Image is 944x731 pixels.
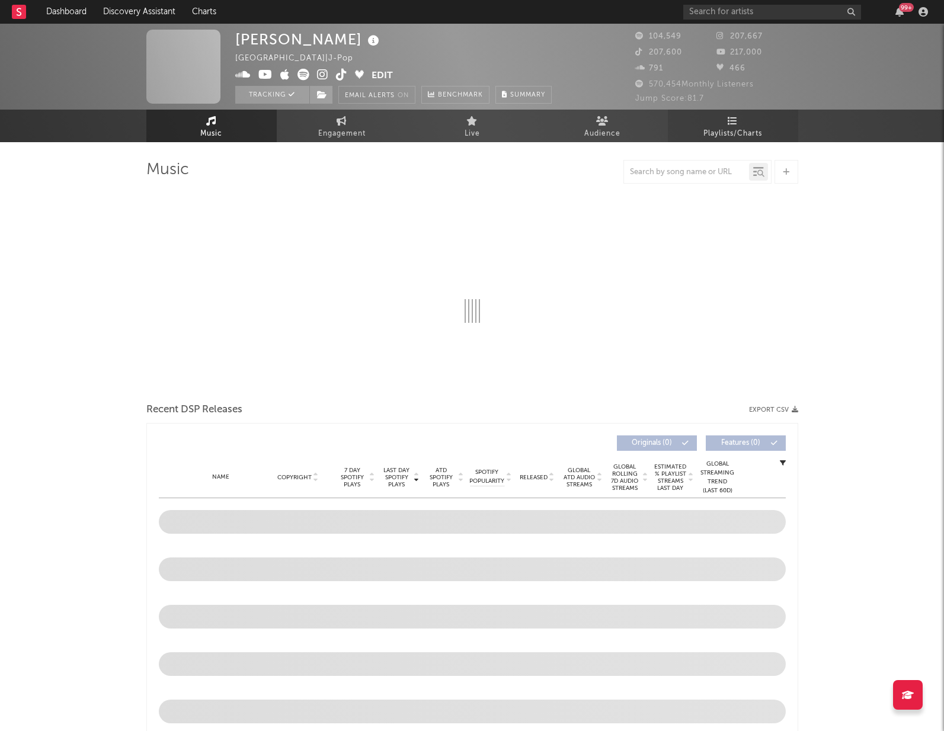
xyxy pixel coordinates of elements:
[706,435,786,451] button: Features(0)
[635,49,682,56] span: 207,600
[749,406,798,413] button: Export CSV
[617,435,697,451] button: Originals(0)
[465,127,480,141] span: Live
[235,30,382,49] div: [PERSON_NAME]
[277,474,312,481] span: Copyright
[235,52,367,66] div: [GEOGRAPHIC_DATA] | J-Pop
[146,403,242,417] span: Recent DSP Releases
[668,110,798,142] a: Playlists/Charts
[609,463,641,492] span: Global Rolling 7D Audio Streams
[716,33,763,40] span: 207,667
[716,49,762,56] span: 217,000
[235,86,309,104] button: Tracking
[200,127,222,141] span: Music
[635,65,663,72] span: 791
[584,127,620,141] span: Audience
[635,95,704,102] span: Jump Score: 81.7
[537,110,668,142] a: Audience
[654,463,687,492] span: Estimated % Playlist Streams Last Day
[381,467,412,488] span: Last Day Spotify Plays
[318,127,366,141] span: Engagement
[372,69,393,84] button: Edit
[338,86,415,104] button: Email AlertsOn
[520,474,548,481] span: Released
[635,81,754,88] span: 570,454 Monthly Listeners
[183,473,260,482] div: Name
[703,127,762,141] span: Playlists/Charts
[146,110,277,142] a: Music
[510,92,545,98] span: Summary
[713,440,768,447] span: Features ( 0 )
[700,460,735,495] div: Global Streaming Trend (Last 60D)
[563,467,596,488] span: Global ATD Audio Streams
[337,467,368,488] span: 7 Day Spotify Plays
[421,86,489,104] a: Benchmark
[683,5,861,20] input: Search for artists
[407,110,537,142] a: Live
[625,440,679,447] span: Originals ( 0 )
[398,92,409,99] em: On
[895,7,904,17] button: 99+
[425,467,457,488] span: ATD Spotify Plays
[495,86,552,104] button: Summary
[624,168,749,177] input: Search by song name or URL
[899,3,914,12] div: 99 +
[635,33,681,40] span: 104,549
[438,88,483,102] span: Benchmark
[277,110,407,142] a: Engagement
[469,468,504,486] span: Spotify Popularity
[716,65,745,72] span: 466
